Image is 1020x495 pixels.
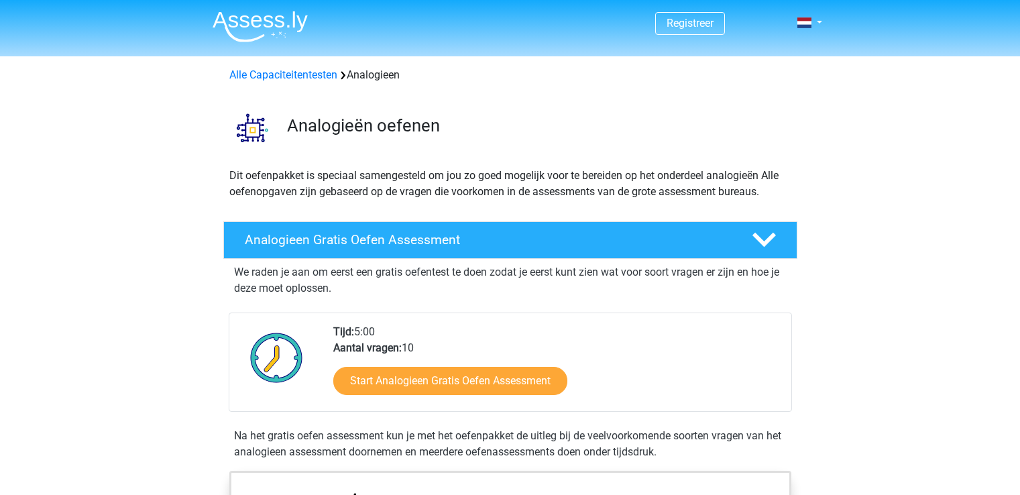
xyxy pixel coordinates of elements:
[245,232,730,248] h4: Analogieen Gratis Oefen Assessment
[667,17,714,30] a: Registreer
[323,324,791,411] div: 5:00 10
[229,428,792,460] div: Na het gratis oefen assessment kun je met het oefenpakket de uitleg bij de veelvoorkomende soorte...
[224,67,797,83] div: Analogieen
[229,168,791,200] p: Dit oefenpakket is speciaal samengesteld om jou zo goed mogelijk voor te bereiden op het onderdee...
[333,341,402,354] b: Aantal vragen:
[234,264,787,296] p: We raden je aan om eerst een gratis oefentest te doen zodat je eerst kunt zien wat voor soort vra...
[218,221,803,259] a: Analogieen Gratis Oefen Assessment
[224,99,281,156] img: analogieen
[287,115,787,136] h3: Analogieën oefenen
[213,11,308,42] img: Assessly
[229,68,337,81] a: Alle Capaciteitentesten
[333,325,354,338] b: Tijd:
[243,324,310,391] img: Klok
[333,367,567,395] a: Start Analogieen Gratis Oefen Assessment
